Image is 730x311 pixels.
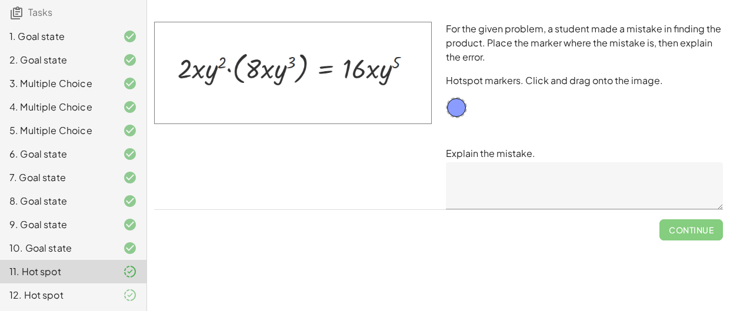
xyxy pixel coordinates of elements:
p: Explain the mistake. [446,146,724,160]
i: Task finished and correct. [123,76,137,91]
i: Task finished and part of it marked as correct. [123,265,137,279]
div: 4. Multiple Choice [9,100,104,114]
i: Task finished and correct. [123,218,137,232]
div: 10. Goal state [9,241,104,255]
div: 5. Multiple Choice [9,123,104,138]
img: b42f739e0bd79d23067a90d0ea4ccfd2288159baac1bcee117f9be6b6edde5c4.png [154,22,432,124]
p: For the given problem, a student made a mistake in finding the product. Place the marker where th... [446,22,724,64]
i: Task finished and correct. [123,170,137,185]
div: 1. Goal state [9,29,104,44]
span: Tasks [28,6,52,18]
div: 3. Multiple Choice [9,76,104,91]
i: Task finished and correct. [123,100,137,114]
div: 9. Goal state [9,218,104,232]
div: 11. Hot spot [9,265,104,279]
i: Task finished and correct. [123,29,137,44]
div: 7. Goal state [9,170,104,185]
div: 6. Goal state [9,147,104,161]
i: Task finished and correct. [123,123,137,138]
div: 12. Hot spot [9,288,104,302]
i: Task finished and part of it marked as correct. [123,288,137,302]
i: Task finished and correct. [123,147,137,161]
i: Task finished and correct. [123,241,137,255]
i: Task finished and correct. [123,53,137,67]
div: 8. Goal state [9,194,104,208]
div: 2. Goal state [9,53,104,67]
i: Task finished and correct. [123,194,137,208]
p: Hotspot markers. Click and drag onto the image. [446,73,724,88]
